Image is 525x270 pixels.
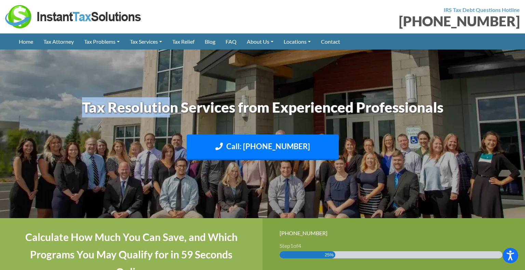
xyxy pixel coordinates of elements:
[187,134,339,160] a: Call: [PHONE_NUMBER]
[325,251,334,258] span: 25%
[125,33,167,49] a: Tax Services
[242,33,279,49] a: About Us
[444,6,520,13] strong: IRS Tax Debt Questions Hotline
[280,228,508,238] div: [PHONE_NUMBER]
[290,242,293,249] span: 1
[220,33,242,49] a: FAQ
[5,13,142,19] a: Instant Tax Solutions Logo
[280,243,508,248] h3: Step of
[298,242,301,249] span: 4
[279,33,316,49] a: Locations
[200,33,220,49] a: Blog
[73,97,452,117] h1: Tax Resolution Services from Experienced Professionals
[38,33,79,49] a: Tax Attorney
[316,33,345,49] a: Contact
[5,5,142,28] img: Instant Tax Solutions Logo
[14,33,38,49] a: Home
[167,33,200,49] a: Tax Relief
[79,33,125,49] a: Tax Problems
[268,14,520,28] div: [PHONE_NUMBER]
